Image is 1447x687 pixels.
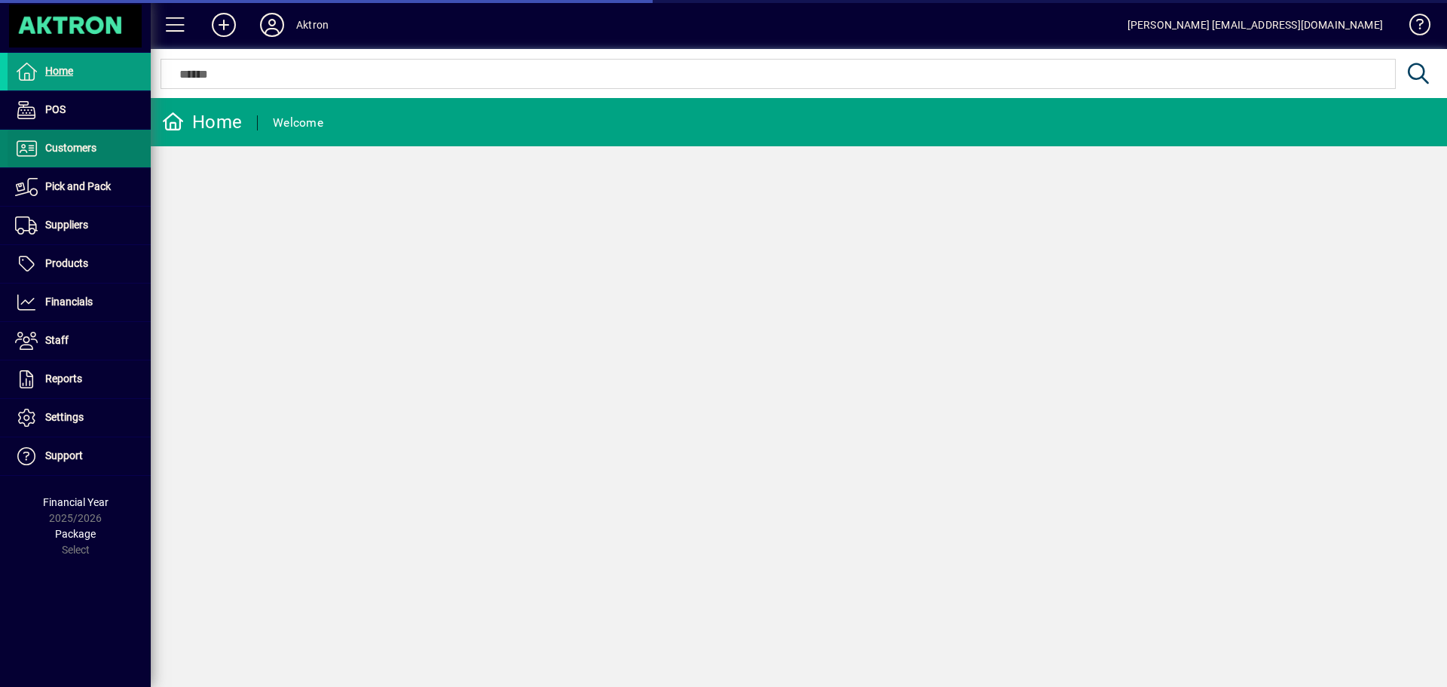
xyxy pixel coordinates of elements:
div: Aktron [296,13,329,37]
a: Financials [8,284,151,321]
span: Settings [45,411,84,423]
span: Products [45,257,88,269]
span: Financials [45,296,93,308]
a: Reports [8,360,151,398]
div: Home [162,110,242,134]
a: Suppliers [8,207,151,244]
span: POS [45,103,66,115]
div: Welcome [273,111,323,135]
a: Customers [8,130,151,167]
span: Reports [45,373,82,385]
a: POS [8,91,151,129]
a: Settings [8,399,151,437]
span: Home [45,65,73,77]
a: Staff [8,322,151,360]
button: Profile [248,11,296,38]
span: Package [55,528,96,540]
span: Support [45,449,83,462]
a: Support [8,437,151,475]
a: Pick and Pack [8,168,151,206]
a: Knowledge Base [1398,3,1428,52]
div: [PERSON_NAME] [EMAIL_ADDRESS][DOMAIN_NAME] [1127,13,1383,37]
button: Add [200,11,248,38]
span: Financial Year [43,496,109,508]
a: Products [8,245,151,283]
span: Suppliers [45,219,88,231]
span: Customers [45,142,96,154]
span: Pick and Pack [45,180,111,192]
span: Staff [45,334,69,346]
